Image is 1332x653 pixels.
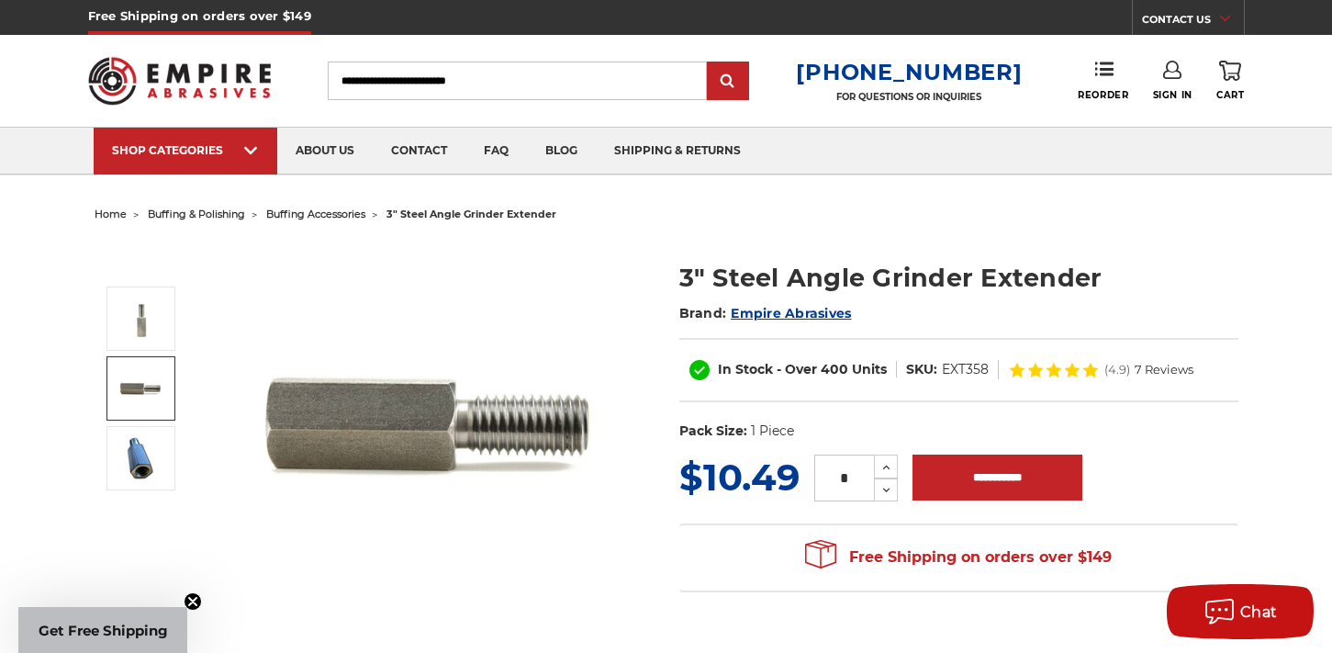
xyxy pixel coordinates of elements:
dd: EXT358 [942,360,989,379]
dt: SKU: [906,360,937,379]
dd: 1 Piece [751,422,794,441]
a: [PHONE_NUMBER] [796,59,1022,85]
img: 3" Steel Angle Grinder Extender [118,435,164,481]
dt: Pack Size: [679,422,747,441]
a: faq [465,128,527,175]
span: Reorder [1078,89,1128,101]
span: Free Shipping on orders over $149 [805,539,1112,576]
span: 3" steel angle grinder extender [386,208,556,220]
span: (4.9) [1104,364,1130,376]
img: 3" Steel Angle Grinder Extender [252,241,619,608]
img: 3" Steel Angle Grinder Extender [118,296,164,342]
div: Get Free ShippingClose teaser [18,607,187,653]
img: 3" Steel Angle Grinder Extender [118,366,164,411]
span: Chat [1240,603,1278,621]
span: Get Free Shipping [39,622,168,639]
button: Close teaser [184,592,202,611]
a: Empire Abrasives [731,305,851,321]
span: - Over [777,361,817,377]
input: Submit [710,63,746,100]
a: shipping & returns [596,128,759,175]
img: Empire Abrasives [88,45,272,117]
span: 7 Reviews [1135,364,1193,376]
a: CONTACT US [1142,9,1244,35]
span: Sign In [1153,89,1192,101]
span: In Stock [718,361,773,377]
p: FOR QUESTIONS OR INQUIRIES [796,91,1022,103]
a: Cart [1216,61,1244,101]
a: about us [277,128,373,175]
div: SHOP CATEGORIES [112,143,259,157]
h1: 3" Steel Angle Grinder Extender [679,260,1238,296]
a: blog [527,128,596,175]
span: Cart [1216,89,1244,101]
a: Reorder [1078,61,1128,100]
button: Chat [1167,584,1314,639]
a: buffing accessories [266,208,365,220]
span: 400 [821,361,848,377]
a: contact [373,128,465,175]
span: $10.49 [679,455,800,500]
span: Brand: [679,305,727,321]
a: buffing & polishing [148,208,245,220]
a: home [95,208,127,220]
span: Units [852,361,887,377]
